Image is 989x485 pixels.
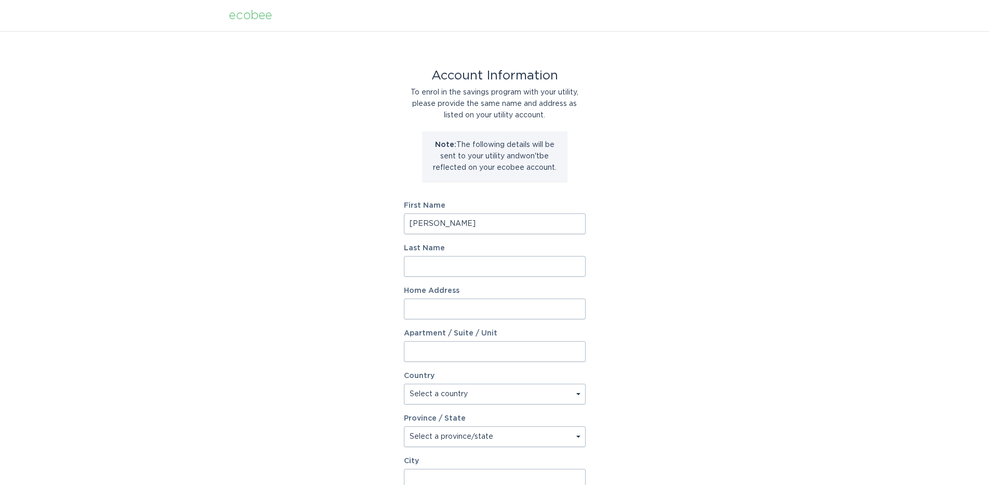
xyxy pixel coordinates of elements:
label: Last Name [404,245,586,252]
label: City [404,457,586,465]
div: To enrol in the savings program with your utility, please provide the same name and address as li... [404,87,586,121]
label: Apartment / Suite / Unit [404,330,586,337]
p: The following details will be sent to your utility and won't be reflected on your ecobee account. [430,139,560,173]
div: ecobee [229,10,272,21]
label: Country [404,372,435,380]
label: Home Address [404,287,586,294]
strong: Note: [435,141,456,149]
div: Account Information [404,70,586,82]
label: First Name [404,202,586,209]
label: Province / State [404,415,466,422]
